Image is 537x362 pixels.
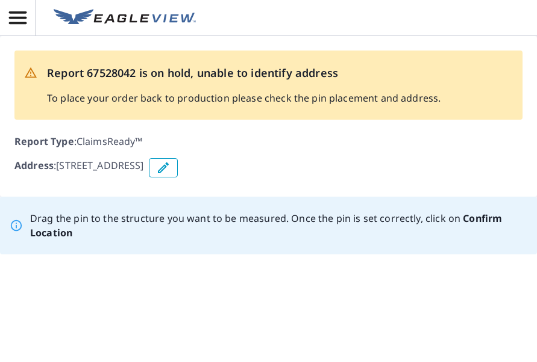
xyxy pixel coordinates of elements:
[30,211,527,240] p: Drag the pin to the structure you want to be measured. Once the pin is set correctly, click on
[47,65,441,81] p: Report 67528042 is on hold, unable to identify address
[14,159,54,172] b: Address
[54,9,196,27] img: EV Logo
[14,158,144,177] p: : [STREET_ADDRESS]
[47,91,441,105] p: To place your order back to production please check the pin placement and address.
[14,134,523,149] p: : ClaimsReady™
[14,135,74,148] b: Report Type
[46,2,203,34] a: EV Logo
